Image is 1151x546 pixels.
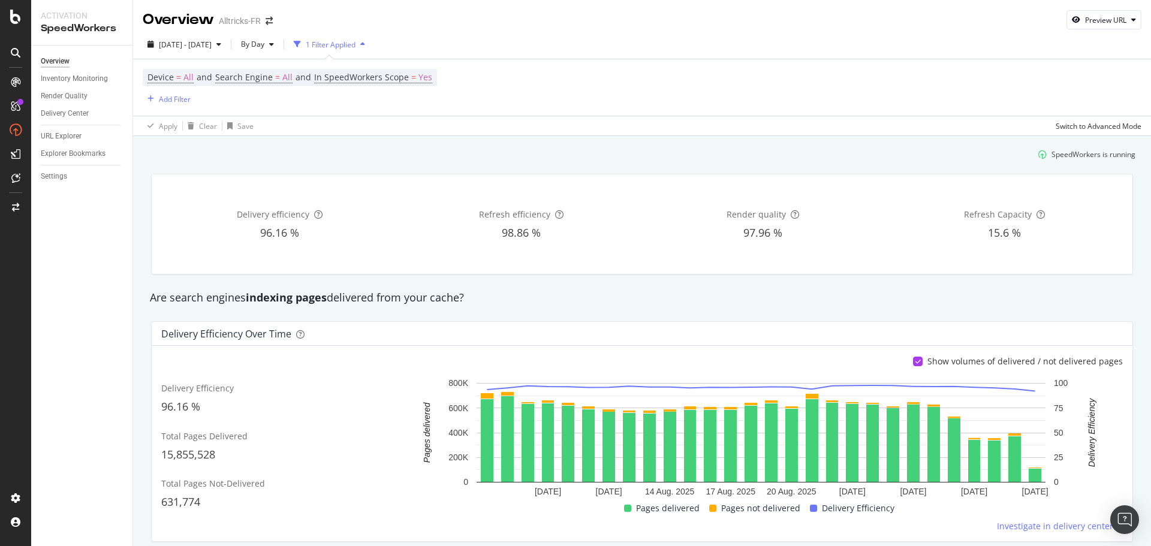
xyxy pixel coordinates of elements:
[411,71,416,83] span: =
[260,225,299,240] span: 96.16 %
[183,69,194,86] span: All
[41,73,108,85] div: Inventory Monitoring
[176,71,181,83] span: =
[275,71,280,83] span: =
[219,15,261,27] div: Alltricks-FR
[1085,15,1126,25] div: Preview URL
[143,35,226,54] button: [DATE] - [DATE]
[159,121,177,131] div: Apply
[900,487,926,497] text: [DATE]
[1066,10,1141,29] button: Preview URL
[727,209,786,220] span: Render quality
[706,487,755,497] text: 17 Aug. 2025
[839,487,866,497] text: [DATE]
[767,487,816,497] text: 20 Aug. 2025
[197,71,212,83] span: and
[502,225,541,240] span: 98.86 %
[289,35,370,54] button: 1 Filter Applied
[41,170,124,183] a: Settings
[448,403,468,413] text: 600K
[237,121,254,131] div: Save
[143,92,191,106] button: Add Filter
[1051,116,1141,135] button: Switch to Advanced Mode
[822,501,894,515] span: Delivery Efficiency
[314,71,409,83] span: In SpeedWorkers Scope
[41,147,124,160] a: Explorer Bookmarks
[236,35,279,54] button: By Day
[41,90,88,102] div: Render Quality
[282,69,293,86] span: All
[636,501,700,515] span: Pages delivered
[41,107,89,120] div: Delivery Center
[1022,487,1048,497] text: [DATE]
[422,402,432,463] text: Pages delivered
[236,39,264,49] span: By Day
[535,487,561,497] text: [DATE]
[448,428,468,438] text: 400K
[964,209,1032,220] span: Refresh Capacity
[161,478,265,489] span: Total Pages Not-Delivered
[161,382,234,394] span: Delivery Efficiency
[147,71,174,83] span: Device
[161,447,215,461] span: 15,855,528
[215,71,273,83] span: Search Engine
[222,116,254,135] button: Save
[1054,403,1063,413] text: 75
[1110,505,1139,534] div: Open Intercom Messenger
[463,478,468,487] text: 0
[41,90,124,102] a: Render Quality
[246,290,327,304] strong: indexing pages
[743,225,782,240] span: 97.96 %
[405,377,1116,501] svg: A chart.
[1087,398,1096,467] text: Delivery Efficiency
[143,116,177,135] button: Apply
[418,69,432,86] span: Yes
[479,209,550,220] span: Refresh efficiency
[41,107,124,120] a: Delivery Center
[159,40,212,50] span: [DATE] - [DATE]
[161,328,291,340] div: Delivery Efficiency over time
[41,55,70,68] div: Overview
[927,355,1123,367] div: Show volumes of delivered / not delivered pages
[183,116,217,135] button: Clear
[1051,149,1135,159] div: SpeedWorkers is running
[1054,453,1063,462] text: 25
[1056,121,1141,131] div: Switch to Advanced Mode
[41,22,123,35] div: SpeedWorkers
[997,520,1123,532] a: Investigate in delivery center
[41,170,67,183] div: Settings
[596,487,622,497] text: [DATE]
[1054,428,1063,438] text: 50
[237,209,309,220] span: Delivery efficiency
[144,290,1140,306] div: Are search engines delivered from your cache?
[645,487,695,497] text: 14 Aug. 2025
[448,379,468,388] text: 800K
[41,130,82,143] div: URL Explorer
[721,501,800,515] span: Pages not delivered
[161,399,200,414] span: 96.16 %
[41,73,124,85] a: Inventory Monitoring
[41,147,106,160] div: Explorer Bookmarks
[997,520,1113,532] span: Investigate in delivery center
[448,453,468,462] text: 200K
[306,40,355,50] div: 1 Filter Applied
[161,430,248,442] span: Total Pages Delivered
[41,55,124,68] a: Overview
[199,121,217,131] div: Clear
[961,487,987,497] text: [DATE]
[143,10,214,30] div: Overview
[988,225,1021,240] span: 15.6 %
[296,71,311,83] span: and
[41,10,123,22] div: Activation
[266,17,273,25] div: arrow-right-arrow-left
[161,494,200,509] span: 631,774
[1054,478,1059,487] text: 0
[1054,379,1068,388] text: 100
[159,94,191,104] div: Add Filter
[41,130,124,143] a: URL Explorer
